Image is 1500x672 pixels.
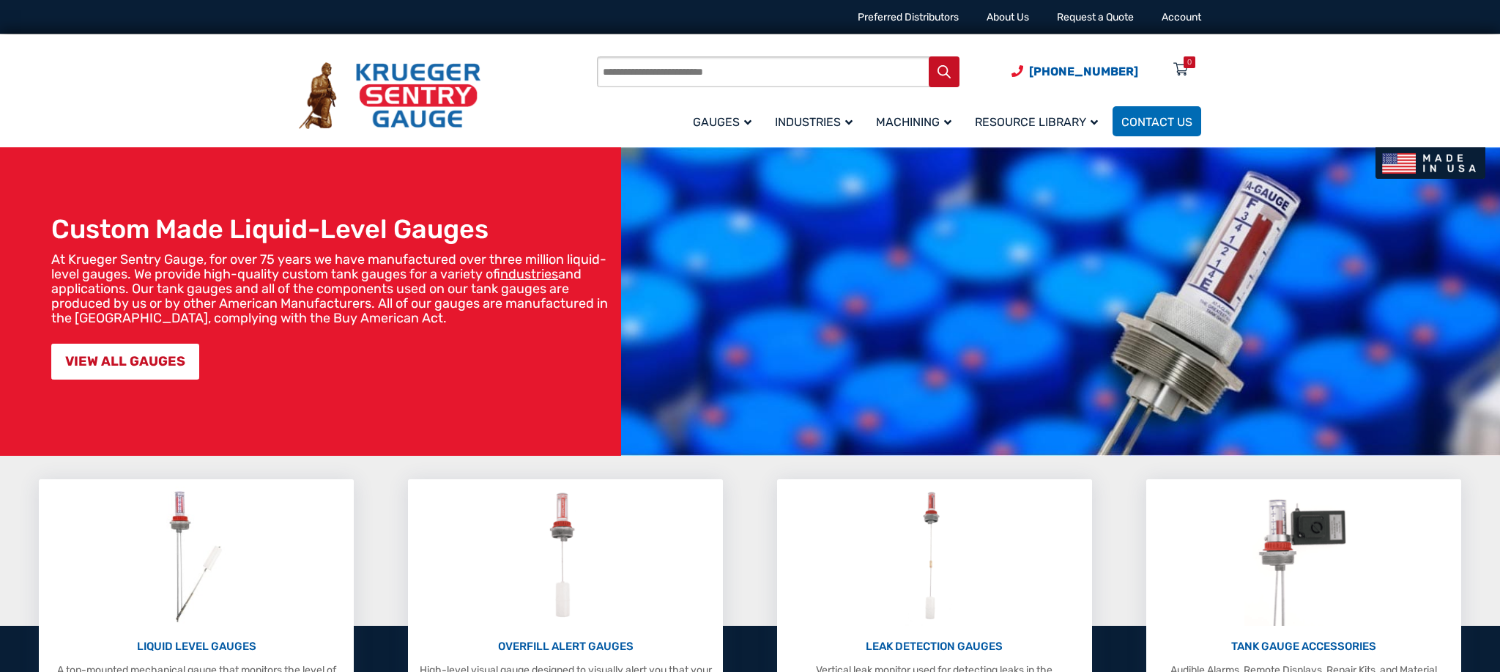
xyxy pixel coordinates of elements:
img: Made In USA [1375,147,1485,179]
p: OVERFILL ALERT GAUGES [415,638,716,655]
a: industries [500,266,558,282]
div: 0 [1187,56,1192,68]
span: Machining [876,115,951,129]
a: Contact Us [1113,106,1201,136]
span: Gauges [693,115,751,129]
img: Krueger Sentry Gauge [299,62,480,130]
p: LIQUID LEVEL GAUGES [46,638,346,655]
p: TANK GAUGE ACCESSORIES [1154,638,1454,655]
img: Tank Gauge Accessories [1244,487,1362,626]
h1: Custom Made Liquid-Level Gauges [51,213,614,245]
span: Resource Library [975,115,1098,129]
span: Industries [775,115,853,129]
a: Industries [766,104,867,139]
a: VIEW ALL GAUGES [51,344,199,380]
a: Phone Number (920) 434-8860 [1011,62,1138,81]
img: Overfill Alert Gauges [533,487,598,626]
p: LEAK DETECTION GAUGES [784,638,1085,655]
span: [PHONE_NUMBER] [1029,64,1138,78]
a: Request a Quote [1057,11,1134,23]
a: Account [1162,11,1201,23]
img: bg_hero_bannerksentry [621,147,1500,456]
img: Leak Detection Gauges [905,487,963,626]
img: Liquid Level Gauges [157,487,235,626]
a: Gauges [684,104,766,139]
a: About Us [987,11,1029,23]
a: Machining [867,104,966,139]
p: At Krueger Sentry Gauge, for over 75 years we have manufactured over three million liquid-level g... [51,252,614,325]
a: Preferred Distributors [858,11,959,23]
a: Resource Library [966,104,1113,139]
span: Contact Us [1121,115,1192,129]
